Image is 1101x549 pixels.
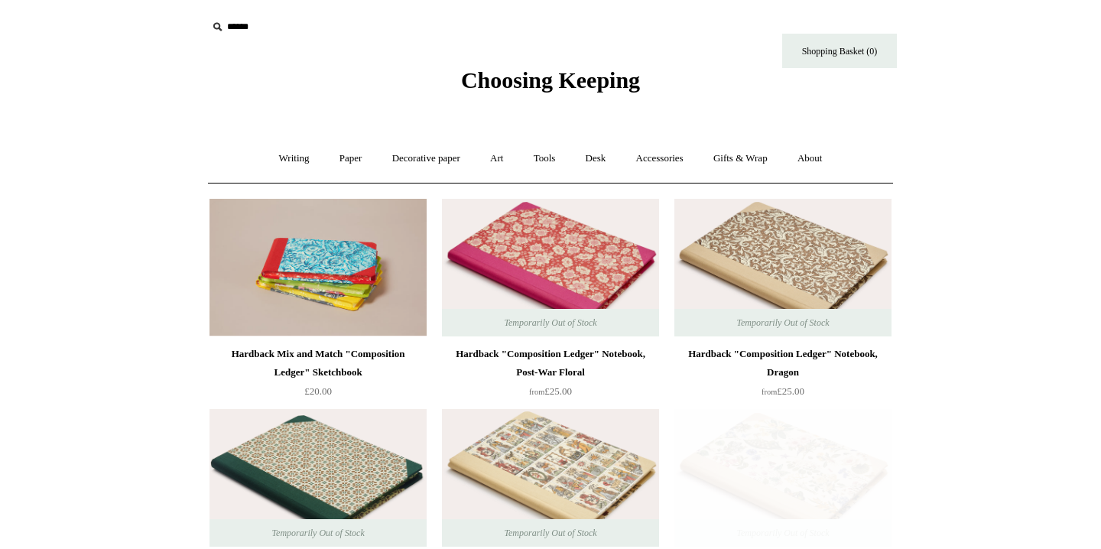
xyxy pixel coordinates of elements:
[529,385,572,397] span: £25.00
[442,409,659,547] a: Hardback "Composition Ledger" Notebook, Tarot Hardback "Composition Ledger" Notebook, Tarot Tempo...
[700,138,781,179] a: Gifts & Wrap
[721,519,844,547] span: Temporarily Out of Stock
[442,409,659,547] img: Hardback "Composition Ledger" Notebook, Tarot
[442,199,659,336] img: Hardback "Composition Ledger" Notebook, Post-War Floral
[489,309,612,336] span: Temporarily Out of Stock
[256,519,379,547] span: Temporarily Out of Stock
[721,309,844,336] span: Temporarily Out of Stock
[762,388,777,396] span: from
[489,519,612,547] span: Temporarily Out of Stock
[461,80,640,90] a: Choosing Keeping
[476,138,517,179] a: Art
[782,34,897,68] a: Shopping Basket (0)
[265,138,323,179] a: Writing
[442,199,659,336] a: Hardback "Composition Ledger" Notebook, Post-War Floral Hardback "Composition Ledger" Notebook, P...
[213,345,423,382] div: Hardback Mix and Match "Composition Ledger" Sketchbook
[209,345,427,408] a: Hardback Mix and Match "Composition Ledger" Sketchbook £20.00
[520,138,570,179] a: Tools
[622,138,697,179] a: Accessories
[304,385,332,397] span: £20.00
[442,345,659,408] a: Hardback "Composition Ledger" Notebook, Post-War Floral from£25.00
[678,345,888,382] div: Hardback "Composition Ledger" Notebook, Dragon
[529,388,544,396] span: from
[378,138,474,179] a: Decorative paper
[461,67,640,93] span: Choosing Keeping
[446,345,655,382] div: Hardback "Composition Ledger" Notebook, Post-War Floral
[674,409,892,547] img: Hardback "Composition Ledger" Notebook, English Garden
[326,138,376,179] a: Paper
[209,199,427,336] a: Hardback Mix and Match "Composition Ledger" Sketchbook Hardback Mix and Match "Composition Ledger...
[784,138,836,179] a: About
[572,138,620,179] a: Desk
[209,409,427,547] img: Hardback "Composition Ledger" Notebook, Floral Tile
[674,199,892,336] a: Hardback "Composition Ledger" Notebook, Dragon Hardback "Composition Ledger" Notebook, Dragon Tem...
[674,199,892,336] img: Hardback "Composition Ledger" Notebook, Dragon
[674,345,892,408] a: Hardback "Composition Ledger" Notebook, Dragon from£25.00
[674,409,892,547] a: Hardback "Composition Ledger" Notebook, English Garden Hardback "Composition Ledger" Notebook, En...
[209,409,427,547] a: Hardback "Composition Ledger" Notebook, Floral Tile Hardback "Composition Ledger" Notebook, Flora...
[762,385,804,397] span: £25.00
[209,199,427,336] img: Hardback Mix and Match "Composition Ledger" Sketchbook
